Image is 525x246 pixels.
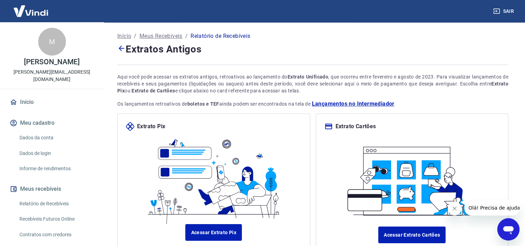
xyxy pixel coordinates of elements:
a: Acessar Extrato Cartões [378,227,446,243]
div: M [38,28,66,56]
iframe: Botão para abrir a janela de mensagens [497,218,519,240]
p: Extrato Cartões [336,122,376,131]
img: ilustrapix.38d2ed8fdf785898d64e9b5bf3a9451d.svg [144,131,284,224]
iframe: Mensagem da empresa [464,200,519,215]
iframe: Fechar mensagem [448,202,462,215]
a: Informe de rendimentos [17,162,95,176]
a: Dados de login [17,146,95,161]
a: Início [117,32,131,40]
a: Dados da conta [17,131,95,145]
a: Relatório de Recebíveis [17,197,95,211]
a: Meus Recebíveis [139,32,183,40]
a: Contratos com credores [17,228,95,242]
p: Relatório de Recebíveis [190,32,250,40]
p: Os lançamentos retroativos de ainda podem ser encontrados na tela de [117,100,508,108]
strong: Extrato de Cartões [132,88,175,93]
img: Vindi [8,0,53,22]
button: Sair [492,5,517,18]
p: [PERSON_NAME] [24,58,79,66]
p: [PERSON_NAME][EMAIL_ADDRESS][DOMAIN_NAME] [6,68,98,83]
button: Meus recebíveis [8,181,95,197]
p: / [185,32,188,40]
img: ilustracard.1447bf24807628a904eb562bb34ea6f9.svg [342,139,482,218]
a: Início [8,95,95,110]
a: Lançamentos no Intermediador [312,100,394,108]
h4: Extratos Antigos [117,42,508,56]
span: Olá! Precisa de ajuda? [4,5,58,10]
p: Extrato Pix [137,122,165,131]
div: Aqui você pode acessar os extratos antigos, retroativos ao lançamento do , que ocorreu entre feve... [117,73,508,94]
p: / [134,32,136,40]
strong: Extrato Unificado [288,74,328,80]
strong: boletos e TEF [187,101,219,107]
button: Meu cadastro [8,115,95,131]
a: Recebíveis Futuros Online [17,212,95,226]
a: Acessar Extrato Pix [185,224,242,241]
